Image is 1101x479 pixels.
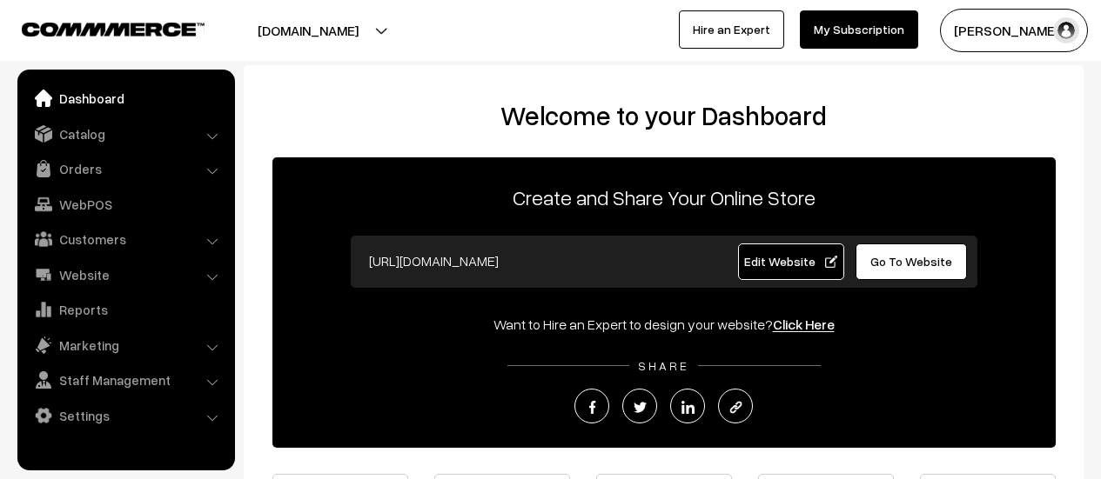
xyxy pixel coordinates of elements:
[272,182,1056,213] p: Create and Share Your Online Store
[856,243,968,280] a: Go To Website
[744,254,837,269] span: Edit Website
[1053,17,1079,43] img: user
[22,364,229,396] a: Staff Management
[22,259,229,290] a: Website
[22,400,229,431] a: Settings
[22,223,229,255] a: Customers
[22,118,229,150] a: Catalog
[272,314,1056,335] div: Want to Hire an Expert to design your website?
[197,9,420,52] button: [DOMAIN_NAME]
[22,329,229,361] a: Marketing
[22,23,205,36] img: COMMMERCE
[870,254,952,269] span: Go To Website
[738,243,844,280] a: Edit Website
[800,10,918,49] a: My Subscription
[629,358,698,373] span: SHARE
[22,294,229,325] a: Reports
[940,9,1088,52] button: [PERSON_NAME]
[22,17,174,38] a: COMMMERCE
[22,189,229,220] a: WebPOS
[22,83,229,114] a: Dashboard
[773,316,835,333] a: Click Here
[679,10,784,49] a: Hire an Expert
[22,153,229,184] a: Orders
[261,100,1066,131] h2: Welcome to your Dashboard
